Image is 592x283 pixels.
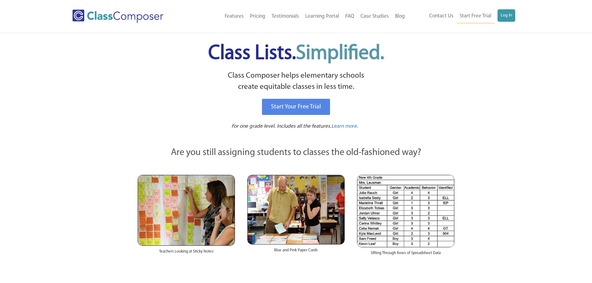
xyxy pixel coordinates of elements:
a: Contact Us [426,9,457,23]
a: Learning Portal [302,10,342,23]
span: Simplified. [296,43,384,64]
a: Testimonials [268,10,302,23]
a: Case Studies [357,10,392,23]
p: Are you still assigning students to classes the old-fashioned way? [138,146,455,160]
span: Class Lists. [208,43,384,64]
nav: Header Menu [189,10,408,23]
a: FAQ [342,10,357,23]
span: For one grade level. Includes all the features. [232,124,331,129]
nav: Header Menu [408,9,515,23]
div: Teachers Looking at Sticky Notes [138,246,235,261]
img: Teachers Looking at Sticky Notes [138,175,235,246]
img: Spreadsheets [357,175,454,247]
a: Features [222,10,247,23]
div: Blue and Pink Paper Cards [247,244,345,259]
a: Start Free Trial [457,9,494,23]
div: Sifting Through Rows of Spreadsheet Data [357,247,454,262]
p: Class Composer helps elementary schools create equitable classes in less time. [137,70,456,93]
a: Log In [498,9,515,22]
img: Class Composer [72,10,163,23]
a: Start Your Free Trial [262,99,330,115]
img: Blue and Pink Paper Cards [247,175,345,244]
a: Learn more. [331,123,358,130]
span: Learn more. [331,124,358,129]
a: Blog [392,10,408,23]
span: Start Your Free Trial [271,104,321,110]
a: Pricing [247,10,268,23]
